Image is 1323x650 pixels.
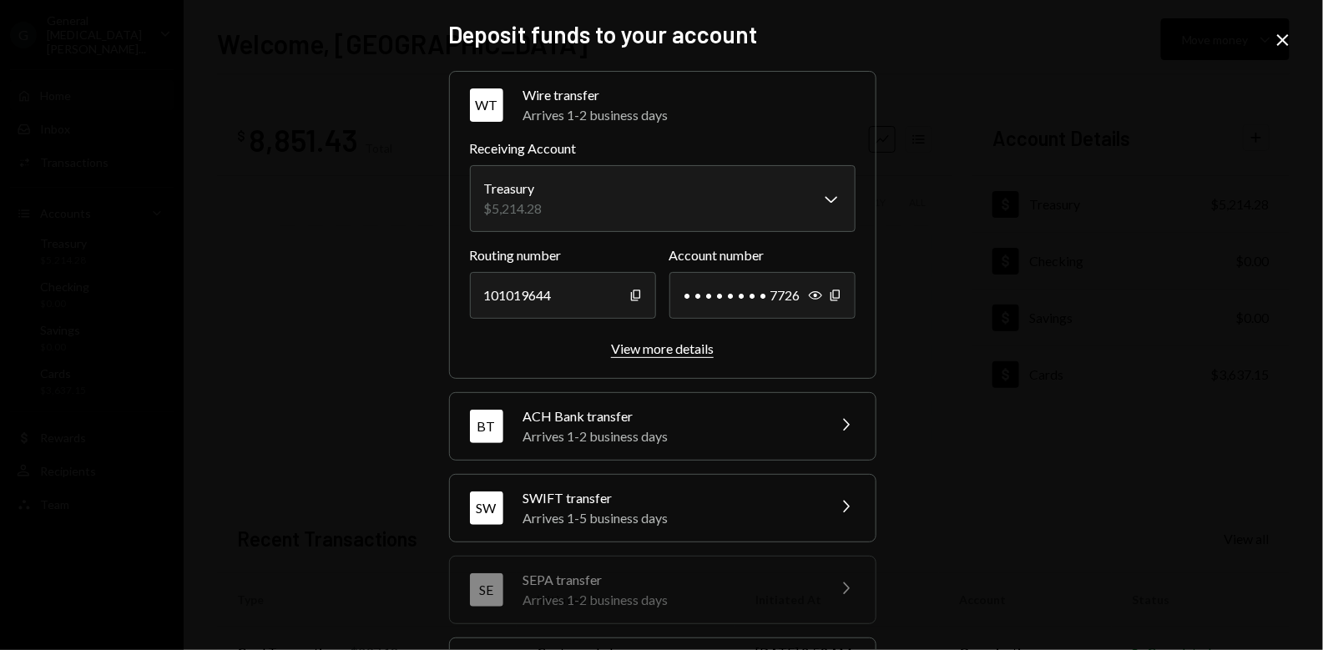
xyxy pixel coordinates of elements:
div: View more details [611,340,714,356]
button: View more details [611,340,714,358]
div: SWIFT transfer [523,488,816,508]
button: SESEPA transferArrives 1-2 business days [450,557,876,623]
label: Receiving Account [470,139,856,159]
button: BTACH Bank transferArrives 1-2 business days [450,393,876,460]
div: WTWire transferArrives 1-2 business days [470,139,856,358]
button: SWSWIFT transferArrives 1-5 business days [450,475,876,542]
div: Arrives 1-2 business days [523,590,816,610]
div: Arrives 1-2 business days [523,426,816,446]
label: Account number [669,245,856,265]
div: Arrives 1-5 business days [523,508,816,528]
h2: Deposit funds to your account [449,18,875,51]
button: Receiving Account [470,165,856,232]
div: ACH Bank transfer [523,406,816,426]
div: SW [470,491,503,525]
div: SE [470,573,503,607]
div: 101019644 [470,272,656,319]
div: • • • • • • • • 7726 [669,272,856,319]
div: Wire transfer [523,85,856,105]
label: Routing number [470,245,656,265]
div: SEPA transfer [523,570,816,590]
div: WT [470,88,503,122]
button: WTWire transferArrives 1-2 business days [450,72,876,139]
div: Arrives 1-2 business days [523,105,856,125]
div: BT [470,410,503,443]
